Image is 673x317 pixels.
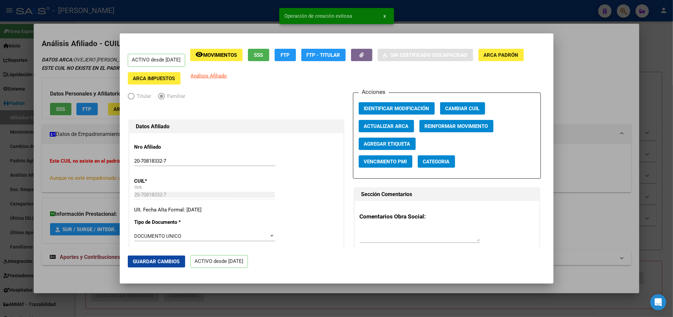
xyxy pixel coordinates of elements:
div: Ult. Fecha Alta Formal: [DATE] [134,206,338,214]
button: Guardar Cambios [128,256,185,268]
p: ACTIVO desde [DATE] [128,54,185,67]
span: Sin Certificado Discapacidad [391,52,468,58]
span: ARCA Impuestos [133,75,175,82]
button: Sin Certificado Discapacidad [378,49,473,61]
button: Movimientos [190,49,243,61]
h3: Acciones [359,88,389,96]
span: Actualizar ARCA [364,123,409,129]
mat-radio-group: Elija una opción [128,95,192,101]
div: Open Intercom Messenger [650,294,666,310]
span: Identificar Modificación [364,106,429,112]
span: Titular [134,93,151,100]
span: Guardar Cambios [133,259,180,265]
button: FTP - Titular [301,49,346,61]
span: Operación de creación exitosa [285,13,352,19]
button: ARCA Impuestos [128,72,181,85]
button: ARCA Padrón [478,49,524,61]
button: SSS [248,49,269,61]
button: FTP [275,49,296,61]
span: Agregar Etiqueta [364,141,410,147]
span: FTP - Titular [307,52,340,58]
span: DOCUMENTO UNICO [134,233,182,239]
p: Tipo de Documento * [134,218,196,226]
span: FTP [281,52,290,58]
button: Agregar Etiqueta [359,138,416,150]
h1: Datos Afiliado [136,123,337,131]
button: Cambiar CUIL [440,102,485,115]
button: Vencimiento PMI [359,155,412,168]
span: Movimientos [204,52,237,58]
p: Nro Afiliado [134,143,196,151]
span: SSS [254,52,263,58]
h1: Sección Comentarios [361,190,533,198]
button: Identificar Modificación [359,102,435,115]
span: ARCA Padrón [484,52,519,58]
span: Vencimiento PMI [364,159,407,165]
button: x [378,10,391,22]
span: Cambiar CUIL [445,106,480,112]
button: Actualizar ARCA [359,120,414,132]
mat-icon: remove_red_eye [196,50,204,58]
p: ACTIVO desde [DATE] [191,255,248,268]
span: Categoria [423,159,450,165]
button: Reinformar Movimiento [419,120,493,132]
p: CUIL [134,177,196,185]
button: Categoria [418,155,455,168]
span: Familiar [165,93,186,100]
span: Análisis Afiliado [191,73,227,79]
span: Reinformar Movimiento [425,123,488,129]
span: x [384,13,386,19]
h3: Comentarios Obra Social: [360,212,534,221]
